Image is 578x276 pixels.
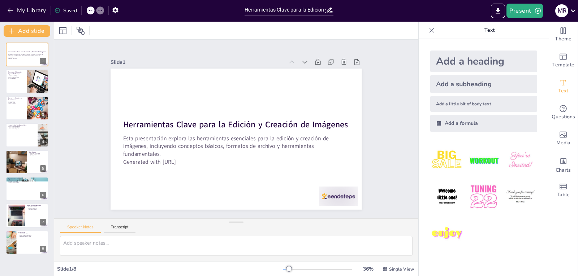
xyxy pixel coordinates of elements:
[8,182,46,184] p: Prácticas recomendadas
[133,65,290,237] p: Generated with [URL]
[8,181,46,182] p: Agrupación de capas
[359,266,377,272] div: 36 %
[55,7,77,14] div: Saved
[40,139,46,145] div: 4
[245,5,326,15] input: Insert title
[8,126,36,127] p: Herramientas de selección
[29,153,46,154] p: Organización de capas
[558,87,568,95] span: Text
[8,179,46,181] p: Nombres de capas
[8,102,25,103] p: Edición futura
[555,4,568,18] button: M R
[8,103,25,105] p: Otros formatos
[57,25,69,36] div: Layout
[8,100,25,102] p: Formato PSD
[18,233,46,235] p: Herramientas clave
[160,38,319,213] strong: Herramientas Clave para la Edición y Creación de Imágenes
[8,54,46,58] p: Esta presentación explora las herramientas esenciales para la edición y creación de imágenes, inc...
[29,155,46,157] p: Creatividad
[504,180,537,214] img: 6.jpeg
[430,180,464,214] img: 4.jpeg
[8,127,36,128] p: Herramientas de retoque
[6,177,48,201] div: 6
[40,219,46,225] div: 7
[549,126,578,152] div: Add images, graphics, shapes or video
[104,225,136,233] button: Transcript
[430,115,537,132] div: Add a formula
[40,58,46,64] div: 1
[8,78,25,79] p: Panel de capas
[430,217,464,250] img: 7.jpeg
[6,96,48,120] div: 3
[27,206,46,208] p: Ajuste de opacidad
[8,76,25,78] p: Herramienta de edición
[552,113,575,121] span: Questions
[27,209,46,210] p: Técnicas de efectos
[8,51,46,53] strong: Herramientas Clave para la Edición y Creación de Imágenes
[60,225,101,233] button: Speaker Notes
[6,150,48,174] div: 5
[504,144,537,177] img: 3.jpeg
[18,236,46,237] p: Desarrollo [PERSON_NAME]
[5,5,49,16] button: My Library
[389,266,414,272] span: Single View
[40,85,46,91] div: 2
[430,96,537,112] div: Add a little bit of body text
[40,192,46,198] div: 6
[27,205,46,207] p: Modificación de Capas
[29,151,46,153] p: Las Capas
[467,180,500,214] img: 5.jpeg
[430,51,537,72] div: Add a heading
[549,74,578,100] div: Add text boxes
[557,191,570,199] span: Table
[4,25,50,37] button: Add slide
[76,26,85,35] span: Position
[6,203,48,227] div: 7
[491,4,505,18] button: Export to PowerPoint
[430,75,537,93] div: Add a subheading
[27,207,46,209] p: Aplicación de estilos
[6,69,48,93] div: 2
[549,178,578,203] div: Add a table
[437,22,542,39] p: Text
[6,43,48,66] div: 1
[552,61,574,69] span: Template
[8,71,25,75] p: Conceptos Básicos del Espacio de Trabajo
[40,165,46,172] div: 5
[555,4,568,17] div: M R
[8,97,25,101] p: Archivos y Creación de Documentos
[8,128,36,130] p: Herramientas de pintura
[549,22,578,48] div: Change the overall theme
[549,48,578,74] div: Add ready made slides
[8,75,25,76] p: Espacio de trabajo
[40,246,46,252] div: 8
[8,58,46,59] p: Generated with [URL]
[18,235,46,236] p: Práctica y experimentación
[549,100,578,126] div: Get real-time input from your audience
[556,139,570,147] span: Media
[506,4,543,18] button: Present
[40,111,46,118] div: 3
[6,231,48,254] div: 8
[430,144,464,177] img: 1.jpeg
[29,154,46,155] p: Edición no destructiva
[18,231,46,233] p: Conclusión
[467,144,500,177] img: 2.jpeg
[8,124,36,126] p: Herramientas Fundamentales
[555,35,571,43] span: Theme
[8,178,46,180] p: Organización de Capas
[139,49,308,232] p: Esta presentación explora las herramientas esenciales para la edición y creación de imágenes, inc...
[57,266,283,272] div: Slide 1 / 8
[549,152,578,178] div: Add charts and graphs
[556,166,571,174] span: Charts
[6,123,48,147] div: 4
